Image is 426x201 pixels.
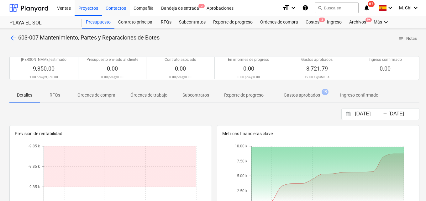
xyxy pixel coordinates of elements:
[382,19,390,26] i: keyboard_arrow_down
[114,16,157,29] a: Contrato principal
[228,57,269,62] p: En informes de progreso
[107,65,118,72] span: 0.00
[305,75,329,79] p: 19.00 1 @ 459.04
[237,189,248,193] tspan: 2.50 k
[369,57,402,62] p: Ingreso confirmado
[383,112,387,116] div: -
[370,16,393,29] div: Más
[87,57,138,62] p: Presupuesto enviado al cliente
[318,5,323,10] span: search
[366,18,372,22] span: 9+
[302,16,323,29] div: Costos
[256,16,302,29] a: Ordenes de compra
[364,4,370,12] i: notifications
[175,65,186,72] span: 0.00
[209,16,256,29] a: Reporte de progreso
[9,20,75,26] div: PLAYA EL SOL
[290,4,297,12] i: keyboard_arrow_down
[238,75,260,79] p: 0.00 pcs @ 0.00
[224,92,264,98] p: Reporte de progreso
[165,57,196,62] p: Contrato asociado
[77,92,115,98] p: Ordenes de compra
[323,16,345,29] a: Ingreso
[182,92,209,98] p: Subcontratos
[17,92,32,98] p: Detalles
[398,36,404,41] span: notes
[345,16,370,29] div: Archivos
[235,144,248,148] tspan: 10.00 k
[29,144,40,148] tspan: -9.85 k
[101,75,124,79] p: 0.00 pcs @ 0.00
[29,185,40,189] tspan: -9.85 k
[302,4,308,12] i: Base de conocimientos
[282,4,290,12] i: format_size
[354,110,386,119] input: Fecha de inicio
[387,4,394,12] i: keyboard_arrow_down
[47,92,62,98] p: RFQs
[198,4,205,8] span: 3
[395,171,426,201] iframe: Chat Widget
[412,4,419,12] i: keyboard_arrow_down
[340,92,378,98] p: Ingreso confirmado
[399,5,411,10] span: M. Chi
[343,111,354,118] button: Interact with the calendar and add the check-in date for your trip.
[29,164,40,169] tspan: -9.85 k
[18,34,160,41] span: 603-007 Mantenimiento, Partes y Reparaciones de Botes
[222,130,414,137] p: Métricas financieras clave
[237,174,248,178] tspan: 5.00 k
[380,65,391,72] span: 0.00
[237,159,248,163] tspan: 7.50 k
[9,34,17,42] span: arrow_back
[345,16,370,29] a: Archivos9+
[319,18,325,22] span: 3
[306,65,328,72] span: 8,721.79
[33,65,55,72] span: 9,850.00
[157,16,175,29] a: RFQs
[398,35,417,42] span: Notas
[130,92,167,98] p: Órdenes de trabajo
[175,16,209,29] a: Subcontratos
[21,57,66,62] p: [PERSON_NAME] estimado
[15,130,207,137] p: Previsión de rentabilidad
[395,171,426,201] div: Widget de chat
[243,65,254,72] span: 0.00
[396,34,419,44] button: Notas
[315,3,359,13] button: Busca en
[387,110,419,119] input: Fecha de finalización
[322,89,329,95] span: 19
[368,1,375,7] span: 83
[82,16,114,29] a: Presupuesto
[284,92,320,98] p: Gastos aprobados
[29,75,58,79] p: 1.00 pcs @ 9,850.00
[169,75,192,79] p: 0.00 pcs @ 0.00
[302,16,323,29] a: Costos3
[301,57,333,62] p: Gastos aprobados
